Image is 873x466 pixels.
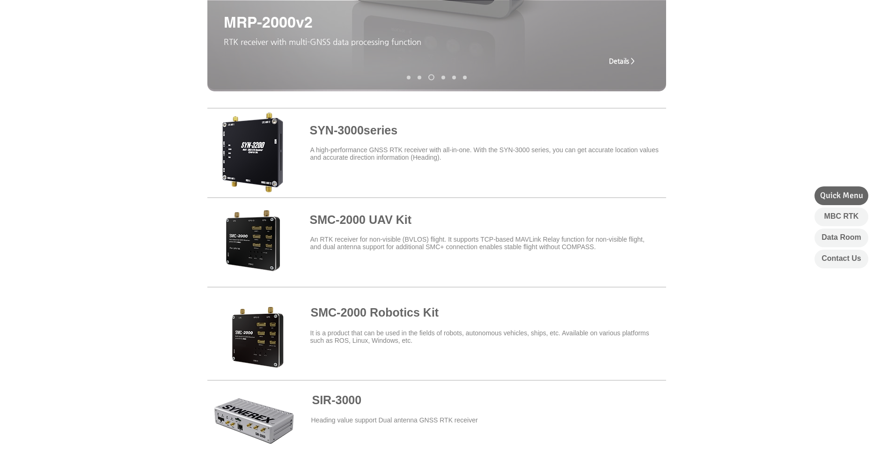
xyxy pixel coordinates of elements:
span: Quick Menu [820,190,863,201]
div: Quick Menu [814,186,868,205]
a: MRD-1000v2 [441,75,445,79]
a: ​Heading value support Dual antenna GNSS RTK receiver [311,416,478,424]
a: SYN-3000 series [407,75,411,79]
span: Contact Us [822,253,861,264]
span: ​RTK receiver with multi-GNSS data processing function [224,37,421,46]
a: Data Room [814,229,868,247]
a: The MDU-2000 UAV Kit [463,75,467,79]
p: ​ [310,236,652,251]
span: Details > [609,57,635,65]
a: Contact Us [814,250,868,268]
span: MRP-2000v2 [224,13,313,31]
span: MBC RTK [824,211,859,222]
a: MRP-2000v2 [428,74,434,81]
a: SMC-2000 [418,75,421,79]
nav: Slide [403,74,470,81]
span: ​An RTK receiver for non-visible (BVLOS) flight. It supports TCP-based MAVLink Relay function for... [310,236,645,251]
a: TDR-3000 [452,75,456,79]
a: SIR-3000 [312,393,362,407]
iframe: Wix Chat [765,426,873,466]
a: MBC RTK [814,207,868,226]
a: Details > [603,52,641,70]
span: Data Room [822,232,861,243]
